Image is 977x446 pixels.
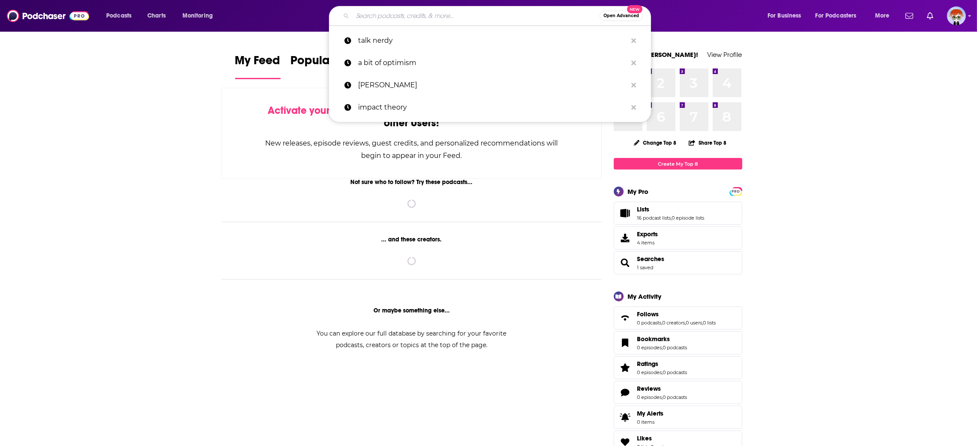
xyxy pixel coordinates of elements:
[810,9,869,23] button: open menu
[353,9,600,23] input: Search podcasts, credits, & more...
[182,10,213,22] span: Monitoring
[628,292,662,300] div: My Activity
[358,74,627,96] p: simon sinek
[663,345,687,351] a: 0 podcasts
[637,205,650,213] span: Lists
[762,9,812,23] button: open menu
[7,8,89,24] img: Podchaser - Follow, Share and Rate Podcasts
[662,345,663,351] span: ,
[600,11,643,21] button: Open AdvancedNew
[672,215,705,221] a: 0 episode lists
[617,312,634,324] a: Follows
[265,104,559,129] div: by following Podcasts, Creators, Lists, and other Users!
[662,369,663,375] span: ,
[142,9,171,23] a: Charts
[629,137,682,148] button: Change Top 8
[768,10,801,22] span: For Business
[637,360,687,368] a: Ratings
[869,9,900,23] button: open menu
[637,310,716,318] a: Follows
[875,10,890,22] span: More
[306,328,517,351] div: You can explore our full database by searching for your favorite podcasts, creators or topics at ...
[329,74,651,96] a: [PERSON_NAME]
[686,320,702,326] a: 0 users
[637,360,659,368] span: Ratings
[617,232,634,244] span: Exports
[358,30,627,52] p: talk nerdy
[637,410,664,417] span: My Alerts
[627,5,642,13] span: New
[358,96,627,119] p: impact theory
[329,52,651,74] a: a bit of optimism
[291,53,364,79] a: Popular Feed
[221,236,602,243] div: ... and these creators.
[663,320,685,326] a: 0 creators
[663,369,687,375] a: 0 podcasts
[637,434,673,442] a: Likes
[265,137,559,162] div: New releases, episode reviews, guest credits, and personalized recommendations will begin to appe...
[617,337,634,349] a: Bookmarks
[662,394,663,400] span: ,
[614,356,742,379] span: Ratings
[947,6,966,25] span: Logged in as diana.griffin
[147,10,166,22] span: Charts
[291,53,364,73] span: Popular Feed
[337,6,659,26] div: Search podcasts, credits, & more...
[637,335,670,343] span: Bookmarks
[614,202,742,225] span: Lists
[100,9,143,23] button: open menu
[637,394,662,400] a: 0 episodes
[614,381,742,404] span: Reviews
[617,411,634,423] span: My Alerts
[221,178,602,186] div: Not sure who to follow? Try these podcasts...
[637,335,687,343] a: Bookmarks
[358,52,627,74] p: a bit of optimism
[637,240,658,246] span: 4 items
[902,9,917,23] a: Show notifications dropdown
[617,207,634,219] a: Lists
[637,230,658,238] span: Exports
[671,215,672,221] span: ,
[637,369,662,375] a: 0 episodes
[637,215,671,221] a: 16 podcast lists
[176,9,224,23] button: open menu
[731,188,741,194] a: PRO
[663,394,687,400] a: 0 podcasts
[637,310,659,318] span: Follows
[614,406,742,429] a: My Alerts
[614,251,742,274] span: Searches
[923,9,937,23] a: Show notifications dropdown
[637,434,652,442] span: Likes
[329,96,651,119] a: impact theory
[604,14,639,18] span: Open Advanced
[235,53,281,73] span: My Feed
[731,188,741,195] span: PRO
[617,257,634,269] a: Searches
[702,320,703,326] span: ,
[947,6,966,25] button: Show profile menu
[637,320,662,326] a: 0 podcasts
[637,255,665,263] span: Searches
[637,419,664,425] span: 0 items
[637,385,687,392] a: Reviews
[708,51,742,59] a: View Profile
[685,320,686,326] span: ,
[637,205,705,213] a: Lists
[628,187,649,196] div: My Pro
[688,134,727,151] button: Share Top 8
[816,10,857,22] span: For Podcasters
[637,265,654,271] a: 1 saved
[329,30,651,52] a: talk nerdy
[268,104,356,117] span: Activate your Feed
[614,226,742,250] a: Exports
[947,6,966,25] img: User Profile
[617,387,634,398] a: Reviews
[235,53,281,79] a: My Feed
[703,320,716,326] a: 0 lists
[221,307,602,314] div: Or maybe something else...
[637,385,661,392] span: Reviews
[614,331,742,354] span: Bookmarks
